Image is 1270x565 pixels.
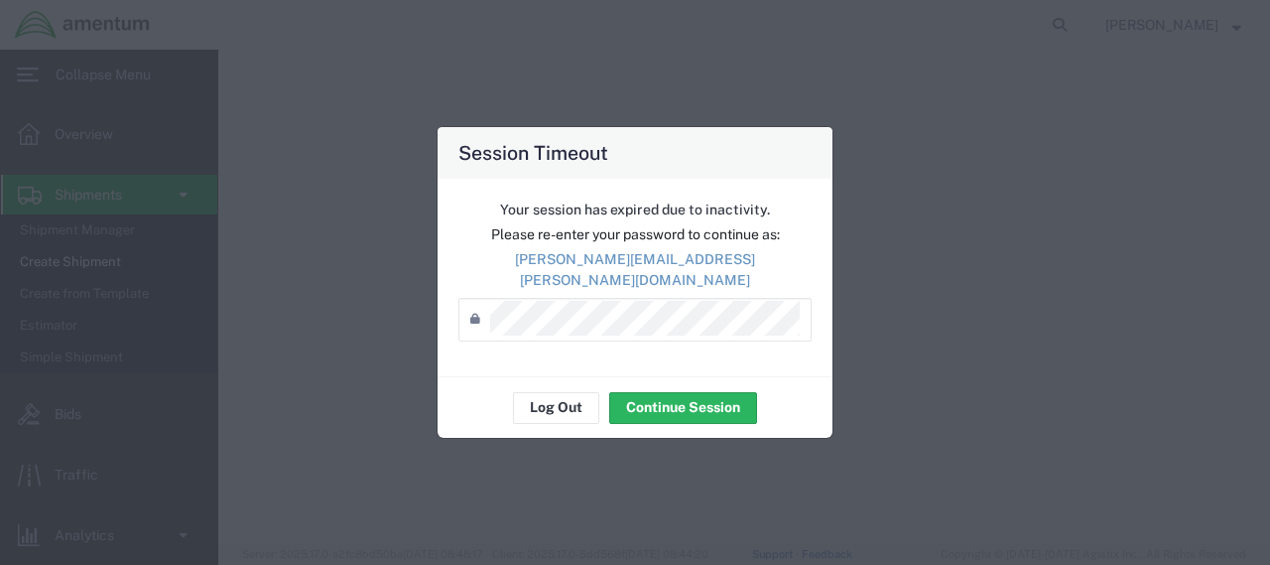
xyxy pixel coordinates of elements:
h4: Session Timeout [458,138,608,167]
p: Your session has expired due to inactivity. [458,200,812,220]
button: Log Out [513,392,599,424]
p: Please re-enter your password to continue as: [458,224,812,245]
p: [PERSON_NAME][EMAIL_ADDRESS][PERSON_NAME][DOMAIN_NAME] [458,249,812,291]
button: Continue Session [609,392,757,424]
